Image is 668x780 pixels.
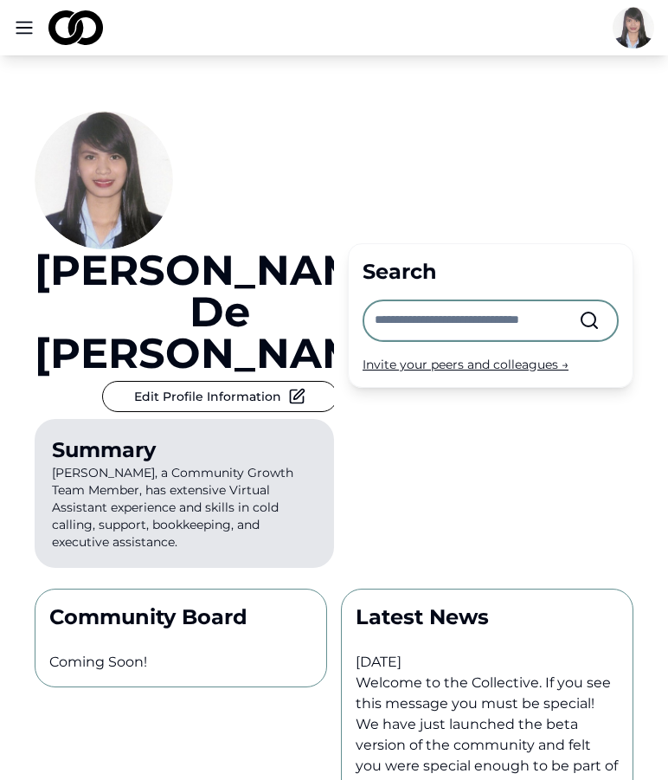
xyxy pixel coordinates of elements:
p: Latest News [356,603,619,631]
a: [PERSON_NAME] de [PERSON_NAME] [35,249,405,374]
img: 51457996-7adf-4995-be40-a9f8ac946256-Picture1-profile_picture.jpg [613,7,654,48]
img: logo [48,10,103,45]
img: 51457996-7adf-4995-be40-a9f8ac946256-Picture1-profile_picture.jpg [35,111,173,249]
div: Invite your peers and colleagues → [363,356,619,373]
div: Summary [52,436,317,464]
div: Search [363,258,619,286]
p: Community Board [49,603,312,631]
p: Coming Soon! [49,652,312,673]
button: Edit Profile Information [102,381,337,412]
p: [PERSON_NAME], a Community Growth Team Member, has extensive Virtual Assistant experience and ski... [35,419,334,568]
